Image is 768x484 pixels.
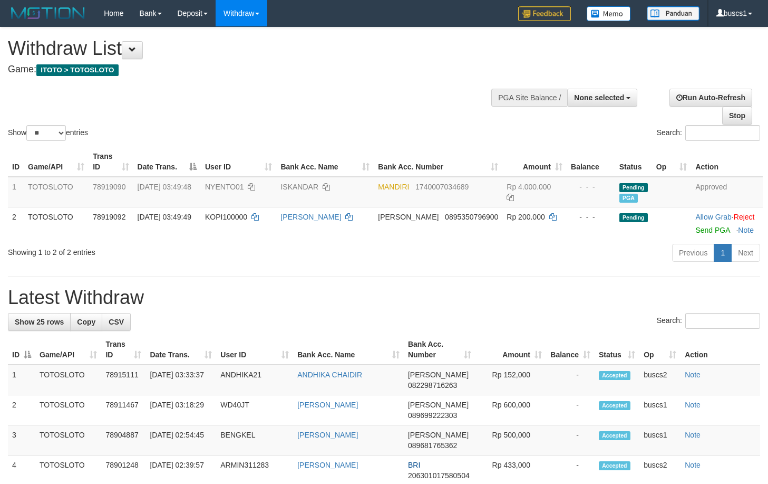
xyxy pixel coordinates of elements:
th: Bank Acc. Name: activate to sort column ascending [276,147,374,177]
a: Allow Grab [695,213,731,221]
span: NYENTO01 [205,183,244,191]
td: 78915111 [101,365,145,395]
span: Accepted [599,401,630,410]
td: - [546,395,595,425]
a: Run Auto-Refresh [669,89,752,107]
td: TOTOSLOTO [35,395,101,425]
th: User ID: activate to sort column ascending [201,147,276,177]
button: None selected [567,89,637,107]
span: Accepted [599,461,630,470]
a: Copy [70,313,102,331]
th: Game/API: activate to sort column ascending [24,147,89,177]
a: 1 [714,244,732,262]
span: [PERSON_NAME] [408,431,469,439]
a: CSV [102,313,131,331]
span: ITOTO > TOTOSLOTO [36,64,119,76]
th: Op: activate to sort column ascending [639,335,680,365]
td: 78911467 [101,395,145,425]
td: TOTOSLOTO [35,365,101,395]
span: CSV [109,318,124,326]
a: Note [685,461,701,469]
th: Status: activate to sort column ascending [595,335,639,365]
h4: Game: [8,64,501,75]
th: Bank Acc. Number: activate to sort column ascending [404,335,475,365]
a: Note [685,401,701,409]
div: PGA Site Balance / [491,89,567,107]
td: 2 [8,395,35,425]
span: Copy 0895350796900 to clipboard [445,213,498,221]
span: Marked by buscs1 [619,194,638,203]
img: MOTION_logo.png [8,5,88,21]
span: [PERSON_NAME] [408,401,469,409]
span: Copy 206301017580504 to clipboard [408,471,470,480]
span: Copy 089681765362 to clipboard [408,441,457,450]
span: Rp 200.000 [507,213,545,221]
h1: Latest Withdraw [8,287,760,308]
select: Showentries [26,125,66,141]
span: Rp 4.000.000 [507,183,551,191]
label: Search: [657,313,760,329]
th: Date Trans.: activate to sort column descending [133,147,201,177]
th: Amount: activate to sort column ascending [502,147,567,177]
span: [DATE] 03:49:49 [138,213,191,221]
div: Showing 1 to 2 of 2 entries [8,243,312,258]
th: Action [680,335,760,365]
th: User ID: activate to sort column ascending [216,335,293,365]
img: Feedback.jpg [518,6,571,21]
span: [DATE] 03:49:48 [138,183,191,191]
td: BENGKEL [216,425,293,455]
span: 78919092 [93,213,125,221]
td: TOTOSLOTO [35,425,101,455]
a: [PERSON_NAME] [280,213,341,221]
td: Rp 500,000 [475,425,546,455]
td: 2 [8,207,24,240]
span: · [695,213,733,221]
th: Amount: activate to sort column ascending [475,335,546,365]
td: WD40JT [216,395,293,425]
td: - [546,425,595,455]
th: ID: activate to sort column descending [8,335,35,365]
td: TOTOSLOTO [24,177,89,207]
span: Accepted [599,431,630,440]
span: Copy 1740007034689 to clipboard [415,183,469,191]
img: Button%20Memo.svg [587,6,631,21]
td: TOTOSLOTO [24,207,89,240]
a: Note [685,431,701,439]
td: buscs1 [639,395,680,425]
div: - - - [571,212,611,222]
td: Rp 152,000 [475,365,546,395]
a: Next [731,244,760,262]
th: Bank Acc. Number: activate to sort column ascending [374,147,502,177]
th: Op: activate to sort column ascending [652,147,692,177]
span: Accepted [599,371,630,380]
h1: Withdraw List [8,38,501,59]
span: Copy [77,318,95,326]
span: MANDIRI [378,183,409,191]
th: Bank Acc. Name: activate to sort column ascending [293,335,404,365]
th: Date Trans.: activate to sort column ascending [145,335,216,365]
th: Balance: activate to sort column ascending [546,335,595,365]
a: ISKANDAR [280,183,318,191]
img: panduan.png [647,6,699,21]
input: Search: [685,125,760,141]
th: Action [691,147,763,177]
span: KOPI100000 [205,213,247,221]
label: Search: [657,125,760,141]
a: Note [738,226,754,234]
td: [DATE] 03:18:29 [145,395,216,425]
th: Status [615,147,652,177]
a: Send PGA [695,226,730,234]
input: Search: [685,313,760,329]
td: buscs2 [639,365,680,395]
a: Show 25 rows [8,313,71,331]
th: ID [8,147,24,177]
th: Game/API: activate to sort column ascending [35,335,101,365]
td: [DATE] 02:54:45 [145,425,216,455]
th: Trans ID: activate to sort column ascending [101,335,145,365]
a: Reject [734,213,755,221]
th: Balance [567,147,615,177]
td: ANDHIKA21 [216,365,293,395]
a: ANDHIKA CHAIDIR [297,371,362,379]
span: Copy 089699222303 to clipboard [408,411,457,420]
td: 3 [8,425,35,455]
